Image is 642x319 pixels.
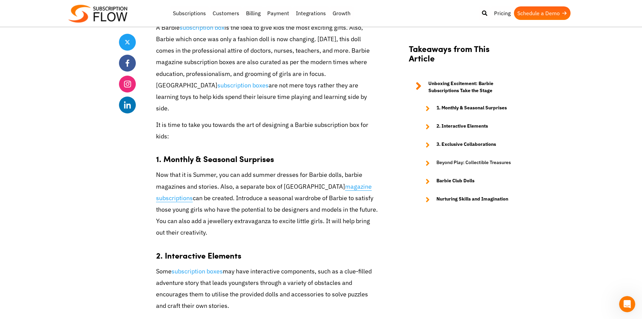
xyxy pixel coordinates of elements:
a: subscription boxes [172,267,223,275]
p: Now that it is Summer, you can add summer dresses for Barbie dolls, barbie magazines and stories.... [156,169,378,238]
a: 2. Interactive Elements [419,123,517,131]
a: 1. Monthly & Seasonal Surprises [419,104,517,112]
strong: Nurturing Skills and Imagination [436,195,508,204]
p: It is time to take you towards the art of designing a Barbie subscription box for kids: [156,119,378,142]
a: subscription boxes [217,81,269,89]
img: Subscriptionflow [68,5,127,23]
a: subscription box [180,24,224,31]
iframe: Intercom live chat [619,296,635,312]
h2: Takeaways from This Article [409,44,517,70]
p: A Barbie is the idea to give kids the most exciting gifts. Also, Barbie which once was only a fas... [156,22,378,114]
a: Billing [243,6,264,20]
a: Subscriptions [170,6,209,20]
strong: 1. Monthly & Seasonal Surprises [156,153,274,164]
a: Unboxing Excitement: Barbie Subscriptions Take the Stage [409,80,517,94]
a: Nurturing Skills and Imagination [419,195,517,204]
a: Customers [209,6,243,20]
a: Integrations [293,6,329,20]
a: Schedule a Demo [514,6,571,20]
strong: 1. Monthly & Seasonal Surprises [436,104,507,112]
a: Beyond Play: Collectible Treasures [419,159,517,167]
a: Payment [264,6,293,20]
a: magazine subscriptions [156,183,372,202]
strong: 2. Interactive Elements [156,249,241,261]
strong: 3. Exclusive Collaborations [436,141,496,149]
a: Barbie Club Dolls [419,177,517,185]
strong: Unboxing Excitement: Barbie Subscriptions Take the Stage [428,80,517,94]
a: 3. Exclusive Collaborations [419,141,517,149]
strong: Barbie Club Dolls [436,177,475,185]
p: Some may have interactive components, such as a clue-filled adventure story that leads youngsters... [156,266,378,312]
strong: 2. Interactive Elements [436,123,488,131]
a: Pricing [491,6,514,20]
a: Growth [329,6,354,20]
